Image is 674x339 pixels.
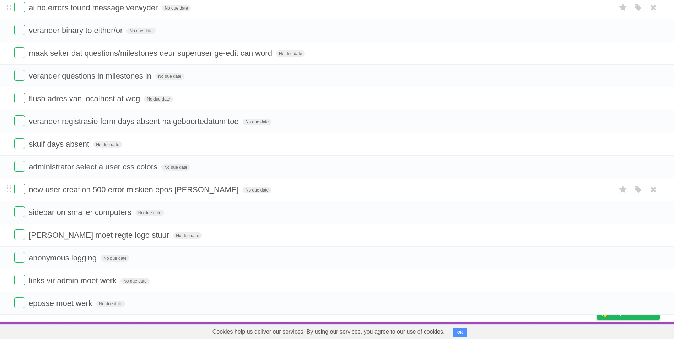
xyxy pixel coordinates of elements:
[173,232,202,239] span: No due date
[29,162,159,171] span: administrator select a user css colors
[205,325,452,339] span: Cookies help us deliver our services. By using our services, you agree to our use of cookies.
[29,117,241,126] span: verander registrasie form days absent na geboortedatum toe
[29,208,133,217] span: sidebar on smaller computers
[243,119,271,125] span: No due date
[126,28,155,34] span: No due date
[14,184,25,194] label: Done
[120,278,149,284] span: No due date
[29,140,91,149] span: skuif days absent
[616,184,630,195] label: Star task
[243,187,271,193] span: No due date
[14,115,25,126] label: Done
[29,299,94,308] span: eposse moet werk
[14,252,25,263] label: Done
[161,164,190,171] span: No due date
[144,96,173,102] span: No due date
[29,94,142,103] span: flush adres van localhost af weg
[564,324,579,337] a: Terms
[96,301,125,307] span: No due date
[29,276,118,285] span: links vir admin moet werk
[526,324,555,337] a: Developers
[155,73,184,80] span: No due date
[14,25,25,35] label: Done
[14,275,25,285] label: Done
[29,3,160,12] span: ai no errors found message verwyder
[14,70,25,81] label: Done
[615,324,660,337] a: Suggest a feature
[101,255,129,262] span: No due date
[14,229,25,240] label: Done
[29,71,153,80] span: verander questions in milestones in
[588,324,606,337] a: Privacy
[135,210,164,216] span: No due date
[29,231,171,240] span: [PERSON_NAME] moet regte logo stuur
[162,5,190,11] span: No due date
[14,93,25,103] label: Done
[612,307,656,319] span: Buy me a coffee
[14,2,25,12] label: Done
[29,185,241,194] span: new user creation 500 error miskien epos [PERSON_NAME]
[14,161,25,172] label: Done
[14,138,25,149] label: Done
[29,49,274,58] span: maak seker dat questions/milestones deur superuser ge-edit can word
[276,50,305,57] span: No due date
[29,26,124,35] span: verander binary to either/or
[453,328,467,337] button: OK
[502,324,517,337] a: About
[29,253,98,262] span: anonymous logging
[14,297,25,308] label: Done
[616,2,630,14] label: Star task
[93,141,122,148] span: No due date
[14,47,25,58] label: Done
[14,206,25,217] label: Done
